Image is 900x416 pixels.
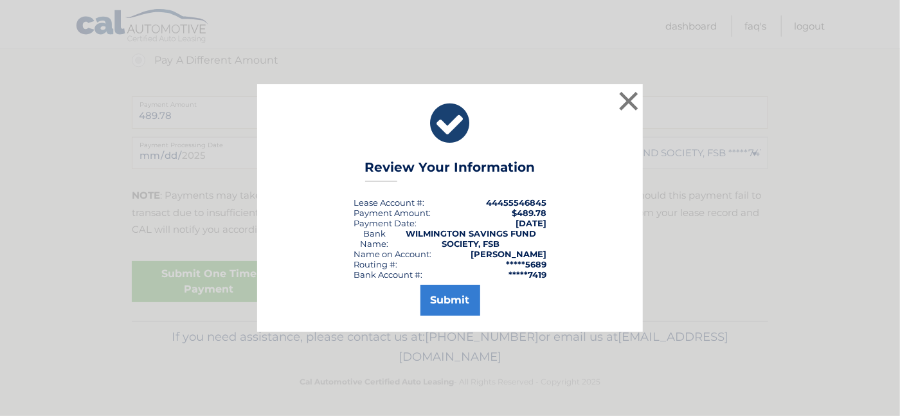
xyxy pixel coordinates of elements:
[354,208,431,218] div: Payment Amount:
[420,285,480,316] button: Submit
[354,259,397,269] div: Routing #:
[354,218,415,228] span: Payment Date
[365,159,535,182] h3: Review Your Information
[354,228,395,249] div: Bank Name:
[486,197,546,208] strong: 44455546845
[616,88,642,114] button: ×
[354,218,417,228] div: :
[354,249,431,259] div: Name on Account:
[471,249,546,259] strong: [PERSON_NAME]
[512,208,546,218] span: $489.78
[406,228,536,249] strong: WILMINGTON SAVINGS FUND SOCIETY, FSB
[354,269,422,280] div: Bank Account #:
[516,218,546,228] span: [DATE]
[354,197,424,208] div: Lease Account #:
